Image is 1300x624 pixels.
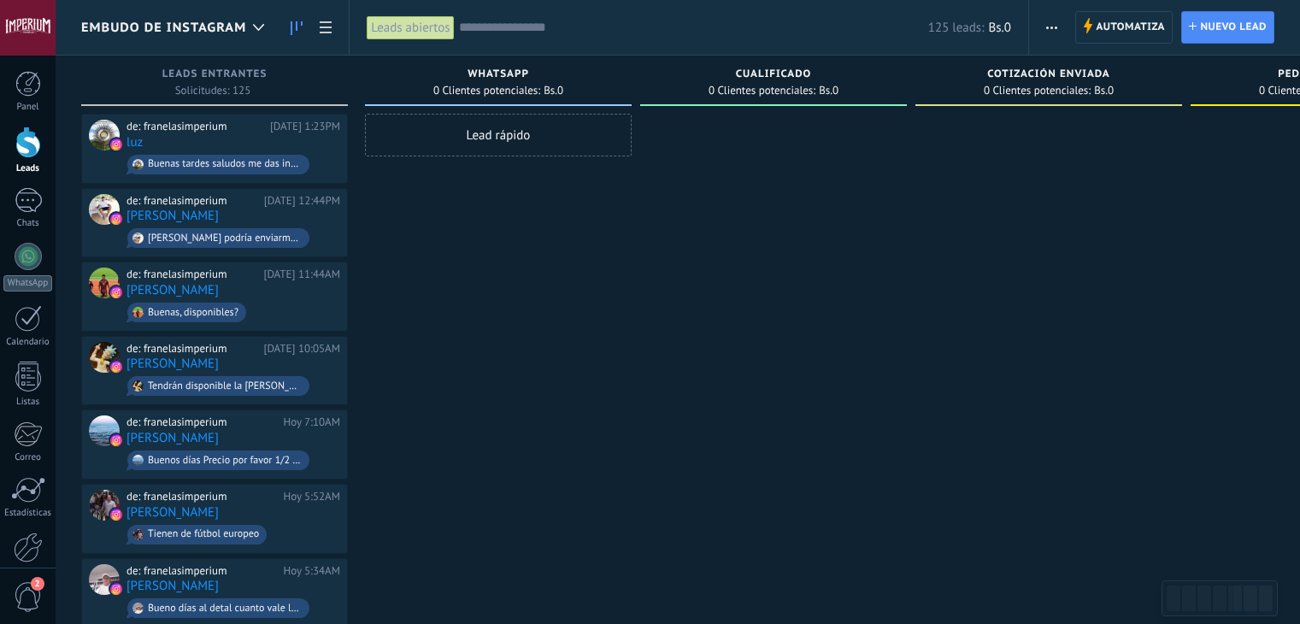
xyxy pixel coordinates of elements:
[110,361,122,373] img: instagram.svg
[1096,12,1165,43] span: Automatiza
[126,135,143,150] a: luz
[89,342,120,373] div: Hely Flowers
[126,342,257,356] div: de: franelasimperium
[110,286,122,298] img: instagram.svg
[110,509,122,521] img: instagram.svg
[89,564,120,595] div: Nelson Garcia
[433,85,540,96] span: 0 Clientes potenciales:
[263,268,340,281] div: [DATE] 11:44AM
[283,490,340,503] div: Hoy 5:52AM
[3,452,53,463] div: Correo
[126,209,219,223] a: [PERSON_NAME]
[367,15,454,40] div: Leads abiertos
[148,233,302,244] div: [PERSON_NAME] podría enviarme los precios de las franelas a partir de media docena por favor, ove...
[89,415,120,446] div: Melvyn Zurita
[365,114,632,156] div: Lead rápido
[709,85,815,96] span: 0 Clientes potenciales:
[126,564,277,578] div: de: franelasimperium
[263,342,340,356] div: [DATE] 10:05AM
[126,415,277,429] div: de: franelasimperium
[264,194,340,208] div: [DATE] 12:44PM
[984,85,1091,96] span: 0 Clientes potenciales:
[126,579,219,593] a: [PERSON_NAME]
[126,356,219,371] a: [PERSON_NAME]
[283,415,340,429] div: Hoy 7:10AM
[3,508,53,519] div: Estadísticas
[148,455,302,467] div: Buenos días Precio por favor 1/2 docena
[3,397,53,408] div: Listas
[89,194,120,225] div: Dennicsón
[3,337,53,348] div: Calendario
[126,194,258,208] div: de: franelasimperium
[110,583,122,595] img: instagram.svg
[988,20,1010,36] span: Bs.0
[736,68,812,80] span: Cualificado
[283,564,340,578] div: Hoy 5:34AM
[3,218,53,229] div: Chats
[928,20,985,36] span: 125 leads:
[148,158,302,170] div: Buenas tardes saludos me das información del precio de las franelas por favor
[649,68,898,83] div: Cualificado
[148,380,302,392] div: Tendrán disponible la [PERSON_NAME] en blanco talla L
[126,431,219,445] a: [PERSON_NAME]
[126,505,219,520] a: [PERSON_NAME]
[148,307,238,319] div: Buenas, disponibles?
[148,528,259,540] div: Tienen de fútbol europeo
[126,120,264,133] div: de: franelasimperium
[270,120,340,133] div: [DATE] 1:23PM
[544,85,563,96] span: Bs.0
[175,85,251,96] span: Solicitudes: 125
[374,68,623,83] div: WHATSAPP
[148,603,302,615] div: Bueno días al detal cuanto vale la franelas
[81,20,246,36] span: Embudo de Instagram
[126,283,219,297] a: [PERSON_NAME]
[89,490,120,521] div: Franklin Rivero
[1075,11,1173,44] a: Automatiza
[924,68,1174,83] div: Cotización enviada
[3,275,52,291] div: WhatsApp
[89,268,120,298] div: Xavier Flores Phillips
[110,213,122,225] img: instagram.svg
[1094,85,1114,96] span: Bs.0
[3,102,53,113] div: Panel
[468,68,529,80] span: WHATSAPP
[126,490,277,503] div: de: franelasimperium
[1200,12,1267,43] span: Nuevo lead
[819,85,838,96] span: Bs.0
[90,68,339,83] div: Leads Entrantes
[987,68,1110,80] span: Cotización enviada
[110,434,122,446] img: instagram.svg
[110,138,122,150] img: instagram.svg
[1181,11,1274,44] a: Nuevo lead
[162,68,268,80] span: Leads Entrantes
[3,163,53,174] div: Leads
[126,268,257,281] div: de: franelasimperium
[89,120,120,150] div: luz
[31,577,44,591] span: 2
